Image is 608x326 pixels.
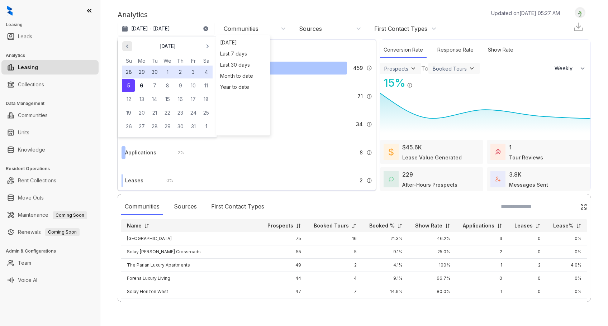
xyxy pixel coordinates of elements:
[508,272,546,285] td: 0
[187,79,200,92] button: 10
[18,225,80,239] a: RenewalsComing Soon
[456,259,508,272] td: 1
[573,21,584,32] img: Download
[161,57,174,65] th: Wednesday
[261,259,307,272] td: 49
[144,223,149,229] img: sorting
[7,6,13,16] img: logo
[218,59,268,70] div: Last 30 days
[402,170,413,179] div: 229
[121,232,261,245] td: [GEOGRAPHIC_DATA]
[1,60,99,75] li: Leasing
[546,245,587,259] td: 0%
[121,198,163,215] div: Communities
[360,177,363,184] span: 2
[580,203,587,210] img: Click Icon
[1,108,99,123] li: Communities
[415,222,442,229] p: Show Rate
[1,256,99,270] li: Team
[161,106,174,119] button: 22
[366,65,372,71] img: Info
[360,149,363,157] span: 8
[118,22,214,35] button: [DATE] - [DATE]
[408,298,456,312] td: 100%
[362,298,408,312] td: 4.5%
[509,154,543,161] div: Tour Reviews
[307,259,362,272] td: 2
[353,64,363,72] span: 459
[484,42,517,58] div: Show Rate
[357,92,363,100] span: 71
[546,259,587,272] td: 4.0%
[546,285,587,298] td: 0%
[161,66,174,78] button: 1
[576,223,581,229] img: sorting
[1,191,99,205] li: Move Outs
[550,62,590,75] button: Weekly
[187,66,200,78] button: 3
[218,70,268,81] div: Month to date
[261,245,307,259] td: 55
[421,64,428,73] div: To
[121,272,261,285] td: Forena Luxury Living
[575,9,585,16] img: UserAvatar
[171,149,184,157] div: 2 %
[508,285,546,298] td: 0
[351,223,357,229] img: sorting
[200,120,213,133] button: 1
[314,222,349,229] p: Booked Tours
[546,232,587,245] td: 0%
[121,245,261,259] td: Solay [PERSON_NAME] Crossroads
[1,173,99,188] li: Rent Collections
[6,166,100,172] h3: Resident Operations
[45,228,80,236] span: Coming Soon
[18,173,56,188] a: Rent Collections
[187,106,200,119] button: 24
[408,272,456,285] td: 66.7%
[362,272,408,285] td: 9.1%
[408,245,456,259] td: 25.0%
[408,259,456,272] td: 100%
[456,298,508,312] td: 0
[174,66,187,78] button: 2
[307,298,362,312] td: 2
[148,120,161,133] button: 28
[18,273,37,287] a: Voice AI
[433,66,467,72] div: Booked Tours
[1,208,99,222] li: Maintenance
[267,222,293,229] p: Prospects
[366,150,372,155] img: Info
[200,66,213,78] button: 4
[1,225,99,239] li: Renewals
[127,222,142,229] p: Name
[18,191,44,205] a: Move Outs
[135,106,148,119] button: 20
[362,259,408,272] td: 4.1%
[362,285,408,298] td: 14.9%
[187,93,200,106] button: 17
[1,273,99,287] li: Voice AI
[509,181,548,188] div: Messages Sent
[170,198,200,215] div: Sources
[148,106,161,119] button: 21
[408,232,456,245] td: 46.2%
[208,198,268,215] div: First Contact Types
[161,93,174,106] button: 15
[218,37,268,48] div: [DATE]
[224,25,258,33] div: Communities
[187,57,200,65] th: Friday
[125,177,143,184] div: Leases
[261,232,307,245] td: 75
[307,272,362,285] td: 4
[18,29,32,44] a: Leads
[159,177,173,184] div: 0 %
[384,66,408,72] div: Prospects
[508,245,546,259] td: 0
[463,222,494,229] p: Applications
[565,203,571,210] img: SearchIcon
[307,232,362,245] td: 16
[200,93,213,106] button: 18
[161,79,174,92] button: 8
[495,177,500,182] img: TotalFum
[497,223,502,229] img: sorting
